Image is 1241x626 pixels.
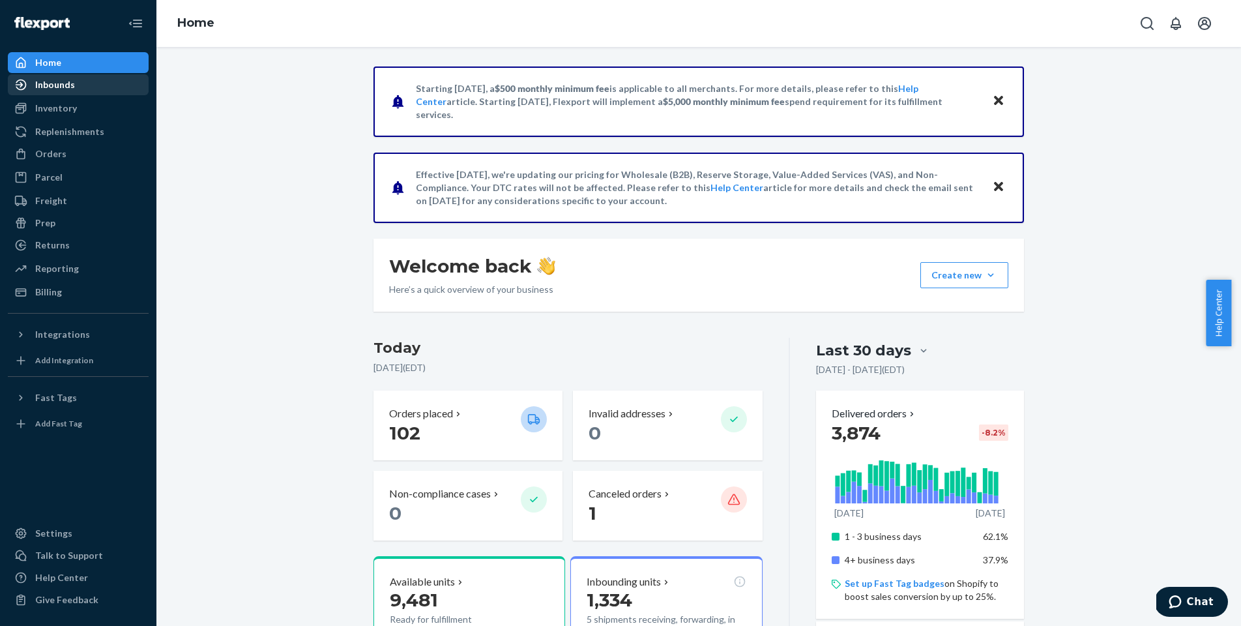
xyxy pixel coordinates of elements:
p: Inbounding units [587,574,661,589]
a: Add Fast Tag [8,413,149,434]
button: Open account menu [1191,10,1218,37]
div: Last 30 days [816,340,911,361]
p: [DATE] ( EDT ) [373,361,763,374]
div: Parcel [35,171,63,184]
button: Integrations [8,324,149,345]
span: 102 [389,422,420,444]
a: Reporting [8,258,149,279]
a: Returns [8,235,149,256]
button: Delivered orders [832,406,917,421]
p: [DATE] [976,507,1005,520]
p: Ready for fulfillment [390,613,510,626]
p: Available units [390,574,455,589]
button: Help Center [1206,280,1231,346]
a: Add Integration [8,350,149,371]
p: Here’s a quick overview of your business [389,283,555,296]
div: Integrations [35,328,90,341]
span: 0 [589,422,601,444]
p: 4+ business days [845,554,973,567]
p: on Shopify to boost sales conversion by up to 25%. [845,577,1008,603]
span: 1 [589,502,596,524]
p: 1 - 3 business days [845,530,973,543]
button: Orders placed 102 [373,391,562,460]
h1: Welcome back [389,254,555,278]
button: Fast Tags [8,387,149,408]
div: Prep [35,216,55,230]
a: Settings [8,523,149,544]
div: Billing [35,286,62,299]
div: Orders [35,147,66,160]
button: Give Feedback [8,589,149,610]
img: Flexport logo [14,17,70,30]
a: Prep [8,213,149,233]
button: Close [990,92,1007,111]
button: Close Navigation [123,10,149,37]
div: Home [35,56,61,69]
div: Help Center [35,571,88,584]
span: 9,481 [390,589,438,611]
button: Close [990,178,1007,197]
p: Effective [DATE], we're updating our pricing for Wholesale (B2B), Reserve Storage, Value-Added Se... [416,168,980,207]
p: Non-compliance cases [389,486,491,501]
div: Settings [35,527,72,540]
a: Home [8,52,149,73]
div: -8.2 % [979,425,1008,441]
div: Fast Tags [35,391,77,404]
button: Open Search Box [1134,10,1160,37]
a: Replenishments [8,121,149,142]
a: Help Center [8,567,149,588]
button: Create new [920,262,1008,288]
p: Starting [DATE], a is applicable to all merchants. For more details, please refer to this article... [416,82,980,121]
p: [DATE] [834,507,864,520]
button: Canceled orders 1 [573,471,762,541]
iframe: Opens a widget where you can chat to one of our agents [1156,587,1228,619]
a: Home [177,16,214,30]
div: Add Fast Tag [35,418,82,429]
p: Orders placed [389,406,453,421]
h3: Today [373,338,763,359]
div: Inventory [35,102,77,115]
div: Freight [35,194,67,207]
ol: breadcrumbs [167,5,225,42]
a: Inventory [8,98,149,119]
span: 1,334 [587,589,632,611]
div: Inbounds [35,78,75,91]
span: 3,874 [832,422,881,444]
span: 0 [389,502,401,524]
span: 37.9% [983,554,1008,565]
button: Non-compliance cases 0 [373,471,562,541]
a: Set up Fast Tag badges [845,578,944,589]
span: 62.1% [983,531,1008,542]
button: Open notifications [1163,10,1189,37]
a: Billing [8,282,149,303]
button: Invalid addresses 0 [573,391,762,460]
span: $500 monthly minimum fee [495,83,609,94]
a: Parcel [8,167,149,188]
a: Inbounds [8,74,149,95]
button: Talk to Support [8,545,149,566]
p: [DATE] - [DATE] ( EDT ) [816,363,905,376]
div: Talk to Support [35,549,103,562]
a: Freight [8,190,149,211]
div: Add Integration [35,355,93,366]
p: Canceled orders [589,486,662,501]
div: Give Feedback [35,593,98,606]
a: Orders [8,143,149,164]
img: hand-wave emoji [537,257,555,275]
p: Invalid addresses [589,406,665,421]
div: Reporting [35,262,79,275]
div: Returns [35,239,70,252]
a: Help Center [710,182,763,193]
div: Replenishments [35,125,104,138]
span: $5,000 monthly minimum fee [663,96,785,107]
